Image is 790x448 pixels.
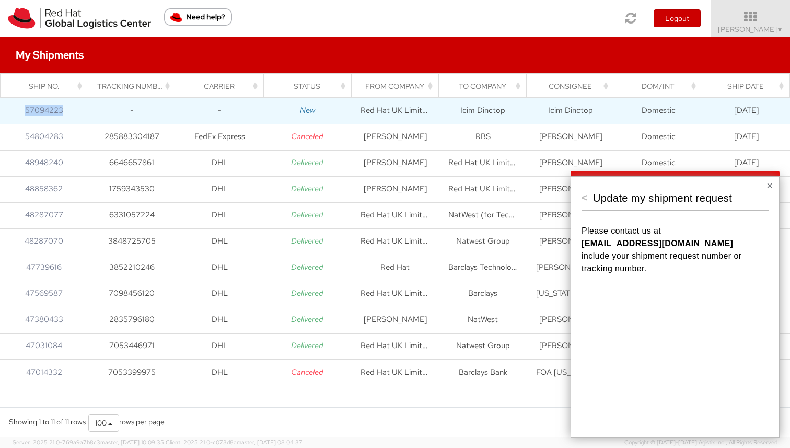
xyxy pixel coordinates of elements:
i: Delivered [291,210,323,220]
td: Red Hat [351,255,439,281]
i: Canceled [291,367,323,377]
td: [DATE] [702,98,790,124]
td: Icim Dinctop [439,98,527,124]
td: 6646657861 [88,150,176,176]
td: - [176,98,263,124]
td: DHL [176,150,263,176]
td: Red Hat UK Limited [351,228,439,255]
td: DHL [176,228,263,255]
td: 3852210246 [88,255,176,281]
td: Domestic [614,150,702,176]
td: DHL [176,333,263,359]
a: 54804283 [25,131,63,142]
a: 47739616 [26,262,62,272]
td: DHL [176,281,263,307]
td: FOA [US_STATE][PERSON_NAME] [527,359,614,385]
td: NatWest [439,307,527,333]
td: [PERSON_NAME] [527,333,614,359]
i: Delivered [291,314,323,325]
div: Dom/Int [624,81,699,91]
td: [PERSON_NAME] [351,307,439,333]
a: 47380433 [25,314,63,325]
span: Showing 1 to 11 of 11 rows [9,417,86,427]
div: To Company [448,81,523,91]
div: rows per page [88,414,165,432]
p: include your shipment request number or tracking number. [582,250,769,275]
i: Delivered [291,288,323,298]
a: 47569587 [25,288,63,298]
span: Server: 2025.21.0-769a9a7b8c3 [13,439,164,446]
div: Consignee [536,81,611,91]
div: From Company [361,81,435,91]
td: 7053399975 [88,359,176,385]
td: DHL [176,307,263,333]
td: [PERSON_NAME] [527,307,614,333]
span: Copyright © [DATE]-[DATE] Agistix Inc., All Rights Reserved [624,439,777,447]
td: RBS [439,124,527,150]
i: New [300,105,315,116]
h4: My Shipments [16,49,84,61]
td: [PERSON_NAME] [527,150,614,176]
td: Red Hat UK Limited [351,359,439,385]
a: 57094223 [25,105,63,116]
td: Icim Dinctop [527,98,614,124]
td: Red Hat UK Limited [439,176,527,202]
td: NatWest (for Tech Stock) [439,202,527,228]
td: Domestic [614,124,702,150]
td: [DATE] [702,124,790,150]
td: DHL [176,255,263,281]
strong: [EMAIL_ADDRESS][DOMAIN_NAME] [582,239,733,248]
td: Natwest Group [439,333,527,359]
td: [PERSON_NAME] [351,124,439,150]
td: Red Hat UK Limited [351,281,439,307]
td: 7053446971 [88,333,176,359]
td: Domestic [614,98,702,124]
img: rh-logistics-00dfa346123c4ec078e1.svg [8,8,151,29]
td: 3848725705 [88,228,176,255]
i: Delivered [291,236,323,246]
a: 47014332 [26,367,62,377]
td: 7098456120 [88,281,176,307]
button: Logout [654,9,701,27]
td: [PERSON_NAME] [351,150,439,176]
span: [PERSON_NAME] [718,25,783,34]
i: Delivered [291,157,323,168]
td: [PERSON_NAME] [527,124,614,150]
p: Update my shipment request [593,191,765,205]
td: [PERSON_NAME] [527,176,614,202]
i: Canceled [291,131,323,142]
td: DHL [176,176,263,202]
td: FedEx Express [176,124,263,150]
td: [PERSON_NAME][EMAIL_ADDRESS][PERSON_NAME][DOMAIN_NAME] [527,255,614,281]
button: Close [766,180,773,191]
div: Tracking Number [97,81,172,91]
i: Delivered [291,262,323,272]
td: Barclays Bank [439,359,527,385]
div: Status [273,81,347,91]
div: Carrier [185,81,260,91]
i: Delivered [291,340,323,351]
span: Client: 2025.21.0-c073d8a [166,439,303,446]
td: [US_STATE][PERSON_NAME] / [PERSON_NAME] [527,281,614,307]
td: 1759343530 [88,176,176,202]
td: - [88,98,176,124]
span: master, [DATE] 10:09:35 [100,439,164,446]
div: Ship Date [712,81,787,91]
td: [PERSON_NAME] [527,202,614,228]
td: [PERSON_NAME] [351,176,439,202]
td: [PERSON_NAME] [527,228,614,255]
td: Red Hat UK Limited [351,202,439,228]
td: [DATE] [702,150,790,176]
button: < [582,192,588,203]
td: Red Hat UK Limited [351,333,439,359]
td: 285883304187 [88,124,176,150]
td: Red Hat UK Limited [351,98,439,124]
a: 47031084 [26,340,62,351]
a: 48948240 [25,157,63,168]
button: Need help? [164,8,232,26]
span: ▼ [777,26,783,34]
span: master, [DATE] 08:04:37 [237,439,303,446]
i: Delivered [291,183,323,194]
td: DHL [176,359,263,385]
span: 100 [95,418,107,428]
